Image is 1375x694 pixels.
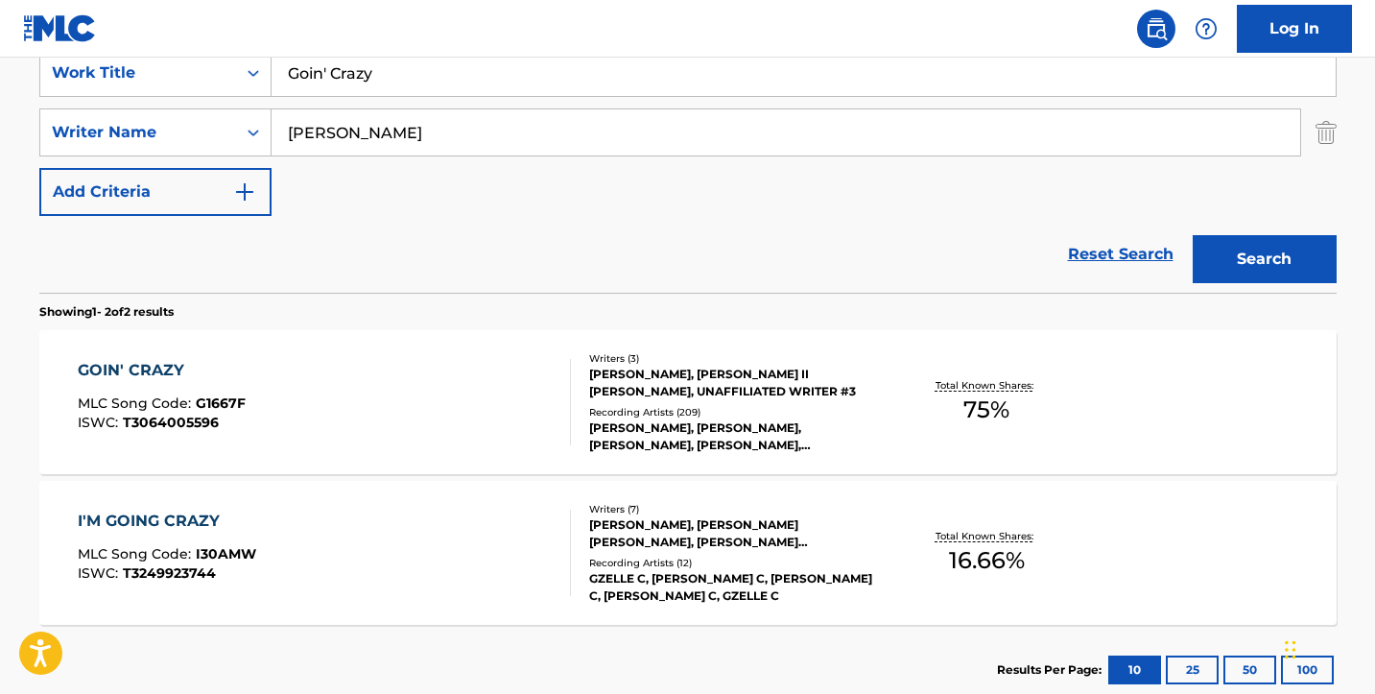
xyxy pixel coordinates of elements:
[589,366,879,400] div: [PERSON_NAME], [PERSON_NAME] II [PERSON_NAME], UNAFFILIATED WRITER #3
[1058,233,1183,275] a: Reset Search
[949,543,1025,578] span: 16.66 %
[52,61,225,84] div: Work Title
[233,180,256,203] img: 9d2ae6d4665cec9f34b9.svg
[963,393,1009,427] span: 75 %
[1137,10,1175,48] a: Public Search
[1187,10,1225,48] div: Help
[196,545,256,562] span: I30AMW
[39,330,1337,474] a: GOIN' CRAZYMLC Song Code:G1667FISWC:T3064005596Writers (3)[PERSON_NAME], [PERSON_NAME] II [PERSON...
[1195,17,1218,40] img: help
[123,564,216,582] span: T3249923744
[78,395,196,412] span: MLC Song Code :
[1285,621,1296,679] div: Drag
[39,49,1337,293] form: Search Form
[589,556,879,570] div: Recording Artists ( 12 )
[1193,235,1337,283] button: Search
[1279,602,1375,694] iframe: Chat Widget
[936,529,1038,543] p: Total Known Shares:
[52,121,225,144] div: Writer Name
[1108,656,1161,684] button: 10
[1316,108,1337,156] img: Delete Criterion
[78,564,123,582] span: ISWC :
[589,351,879,366] div: Writers ( 3 )
[78,359,246,382] div: GOIN' CRAZY
[936,378,1038,393] p: Total Known Shares:
[78,545,196,562] span: MLC Song Code :
[997,661,1106,679] p: Results Per Page:
[78,414,123,431] span: ISWC :
[1145,17,1168,40] img: search
[589,405,879,419] div: Recording Artists ( 209 )
[589,570,879,605] div: GZELLE C, [PERSON_NAME] C, [PERSON_NAME] C, [PERSON_NAME] C, GZELLE C
[39,481,1337,625] a: I'M GOING CRAZYMLC Song Code:I30AMWISWC:T3249923744Writers (7)[PERSON_NAME], [PERSON_NAME] [PERSO...
[39,303,174,321] p: Showing 1 - 2 of 2 results
[78,510,256,533] div: I'M GOING CRAZY
[23,14,97,42] img: MLC Logo
[1223,656,1276,684] button: 50
[589,419,879,454] div: [PERSON_NAME], [PERSON_NAME], [PERSON_NAME], [PERSON_NAME], [PERSON_NAME]
[1166,656,1219,684] button: 25
[39,168,272,216] button: Add Criteria
[196,395,246,412] span: G1667F
[589,502,879,516] div: Writers ( 7 )
[589,516,879,551] div: [PERSON_NAME], [PERSON_NAME] [PERSON_NAME], [PERSON_NAME] [PERSON_NAME] [PERSON_NAME], [PERSON_NA...
[123,414,219,431] span: T3064005596
[1237,5,1352,53] a: Log In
